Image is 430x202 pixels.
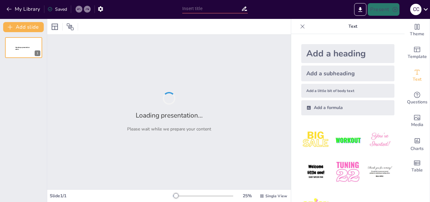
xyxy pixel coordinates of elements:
p: Please wait while we prepare your content [127,126,211,132]
div: C C [410,4,422,15]
span: Single View [265,193,287,199]
div: Add text boxes [405,64,430,87]
img: 3.jpeg [365,125,394,155]
h2: Loading presentation... [136,111,203,120]
button: My Library [5,4,43,14]
div: Change the overall theme [405,19,430,42]
div: Add a table [405,155,430,178]
div: 25 % [240,193,255,199]
input: Insert title [182,4,241,13]
div: Add images, graphics, shapes or video [405,110,430,132]
div: Add a formula [301,100,394,115]
p: Text [308,19,398,34]
span: Sendsteps presentation editor [15,47,30,50]
img: 2.jpeg [333,125,362,155]
div: Add ready made slides [405,42,430,64]
span: Theme [410,31,424,38]
div: Add a little bit of body text [301,84,394,98]
span: Template [408,53,427,60]
div: Slide 1 / 1 [50,193,173,199]
div: Add charts and graphs [405,132,430,155]
span: Table [411,167,423,174]
div: 1 [5,37,42,58]
button: Export to PowerPoint [354,3,366,16]
img: 6.jpeg [365,157,394,187]
button: C C [410,3,422,16]
div: Add a subheading [301,66,394,81]
span: Text [413,76,422,83]
img: 4.jpeg [301,157,331,187]
img: 5.jpeg [333,157,362,187]
span: Charts [410,145,424,152]
div: Get real-time input from your audience [405,87,430,110]
div: Add a heading [301,44,394,63]
img: 1.jpeg [301,125,331,155]
div: Saved [48,6,67,12]
div: Layout [50,22,60,32]
span: Questions [407,99,427,106]
button: Add slide [3,22,44,32]
div: 1 [35,50,40,56]
span: Position [66,23,74,31]
span: Media [411,121,423,128]
button: Present [368,3,399,16]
